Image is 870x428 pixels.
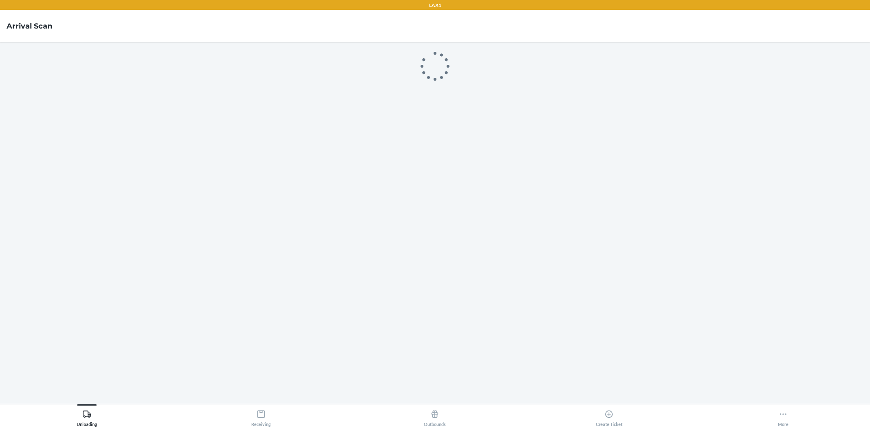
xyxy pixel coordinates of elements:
[77,406,97,427] div: Unloading
[778,406,788,427] div: More
[429,2,441,9] p: LAX1
[596,406,622,427] div: Create Ticket
[522,404,696,427] button: Create Ticket
[696,404,870,427] button: More
[7,21,52,31] h4: Arrival Scan
[348,404,522,427] button: Outbounds
[424,406,446,427] div: Outbounds
[251,406,271,427] div: Receiving
[174,404,348,427] button: Receiving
